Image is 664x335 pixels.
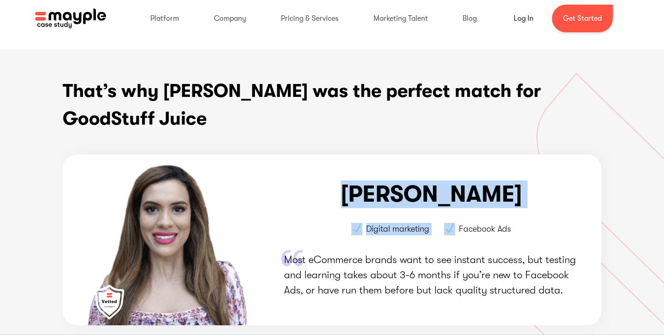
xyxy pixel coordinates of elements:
[141,4,188,33] div: Platform
[453,4,486,33] div: Blog
[284,250,578,299] p: Most eCommerce brands want to see instant success, but testing and learning takes about 3-6 month...
[503,7,545,30] a: Log In
[341,180,522,208] h3: [PERSON_NAME]
[86,279,132,325] img: Icon - Vetted Badge
[364,4,437,33] div: Marketing Talent
[205,4,255,33] div: Company
[552,5,613,32] a: Get Started
[366,223,429,235] p: Digital marketing
[459,223,511,235] p: Facebook Ads
[272,4,348,33] div: Pricing & Services
[63,77,601,132] h2: That’s why [PERSON_NAME] was the perfect match for GoodStuff Juice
